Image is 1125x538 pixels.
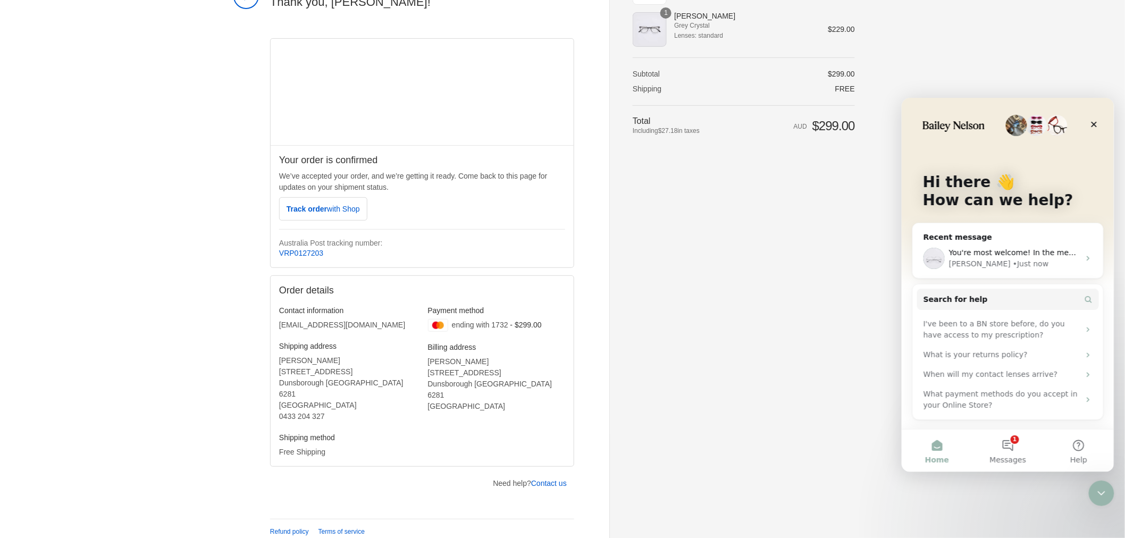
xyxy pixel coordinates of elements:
[794,123,807,130] span: AUD
[633,126,740,136] span: Including in taxes
[15,267,197,287] div: When will my contact lenses arrive?
[279,321,405,329] bdo: [EMAIL_ADDRESS][DOMAIN_NAME]
[22,196,86,207] span: Search for help
[902,98,1114,472] iframe: Intercom live chat
[183,17,202,36] div: Close
[22,271,178,282] div: When will my contact lenses arrive?
[812,119,855,133] span: $299.00
[1089,481,1114,506] iframe: Intercom live chat
[674,21,813,30] span: Grey Crystal
[270,528,309,535] a: Refund policy
[428,356,566,412] address: [PERSON_NAME] [STREET_ADDRESS] Dunsborough [GEOGRAPHIC_DATA] 6281 [GEOGRAPHIC_DATA]
[15,287,197,317] div: What payment methods do you accept in your Online Store?
[279,239,383,247] strong: Australia Post tracking number:
[674,11,813,21] span: [PERSON_NAME]
[88,358,125,366] span: Messages
[22,251,178,263] div: What is your returns policy?
[633,69,740,79] th: Subtotal
[15,247,197,267] div: What is your returns policy?
[633,116,651,125] span: Total
[327,205,359,213] span: with Shop
[142,332,213,374] button: Help
[22,291,178,313] div: What payment methods do you accept in your Online Store?
[428,306,566,315] h3: Payment method
[71,332,141,374] button: Messages
[279,249,323,257] a: VRP0127203
[279,341,417,351] h3: Shipping address
[493,478,567,489] p: Need help?
[633,85,662,93] span: Shipping
[279,154,565,166] h2: Your order is confirmed
[22,221,178,243] div: I've been to a BN store before, do you have access to my prescription?
[279,306,417,315] h3: Contact information
[169,358,186,366] span: Help
[835,85,855,93] span: Free
[111,161,147,172] div: • Just now
[15,216,197,247] div: I've been to a BN store before, do you have access to my prescription?
[279,355,417,422] address: [PERSON_NAME] [STREET_ADDRESS] Dunsborough [GEOGRAPHIC_DATA] 6281 [GEOGRAPHIC_DATA] ‎0433 204 327
[47,150,356,159] span: You're most welcome! In the meantime, is there anything else I can help you with?
[279,447,417,458] p: Free Shipping
[674,31,813,40] span: Lenses: standard
[279,284,565,297] h2: Order details
[428,342,566,352] h3: Billing address
[452,321,508,329] span: ending with 1732
[47,161,109,172] div: [PERSON_NAME]
[271,39,574,145] iframe: Google map displaying pin point of shipping address: Dunsborough, Western Australia
[279,197,367,221] button: Track orderwith Shop
[828,70,855,78] span: $299.00
[318,528,365,535] a: Terms of service
[279,171,565,193] p: We’ve accepted your order, and we’re getting it ready. Come back to this page for updates on your...
[510,321,542,329] span: - $299.00
[531,479,567,487] a: Contact us
[660,7,671,19] span: 1
[633,12,667,46] img: Palmer - Grey Crystal
[23,358,47,366] span: Home
[287,205,360,213] span: Track order
[828,25,855,33] span: $229.00
[15,191,197,212] button: Search for help
[658,127,678,134] span: $27.18
[279,433,417,442] h3: Shipping method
